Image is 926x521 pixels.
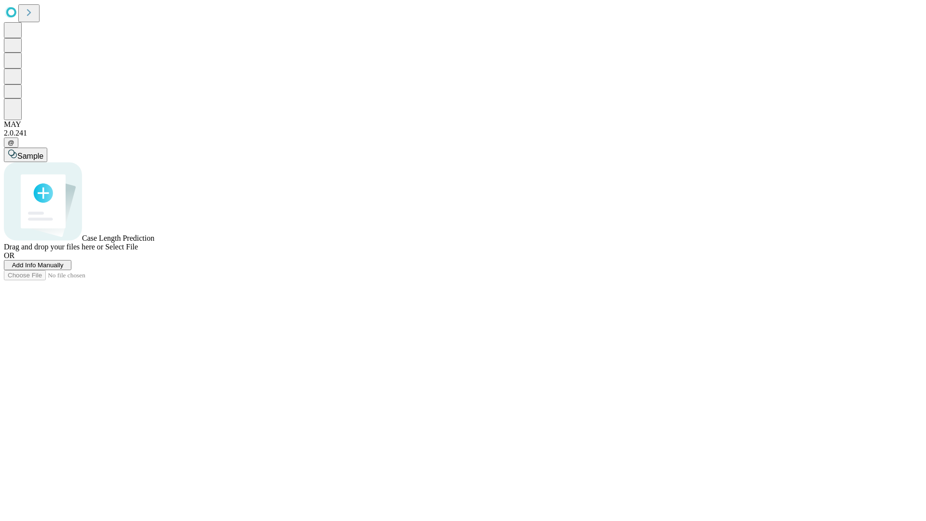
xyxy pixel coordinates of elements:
button: Add Info Manually [4,260,71,270]
div: 2.0.241 [4,129,922,137]
button: @ [4,137,18,148]
span: Add Info Manually [12,261,64,269]
span: Drag and drop your files here or [4,243,103,251]
span: @ [8,139,14,146]
span: Select File [105,243,138,251]
span: Case Length Prediction [82,234,154,242]
span: OR [4,251,14,260]
span: Sample [17,152,43,160]
div: MAY [4,120,922,129]
button: Sample [4,148,47,162]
